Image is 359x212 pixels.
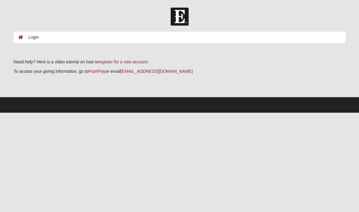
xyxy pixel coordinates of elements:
a: register for a new account [99,59,148,64]
li: Login [23,34,39,41]
p: Need help? Here is a video tutorial on how to . [14,59,346,65]
img: Church of Eleven22 Logo [171,8,189,26]
a: [EMAIL_ADDRESS][DOMAIN_NAME] [120,69,193,74]
a: PushPay [88,69,105,74]
p: To access your giving information, go to or email [14,68,346,75]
